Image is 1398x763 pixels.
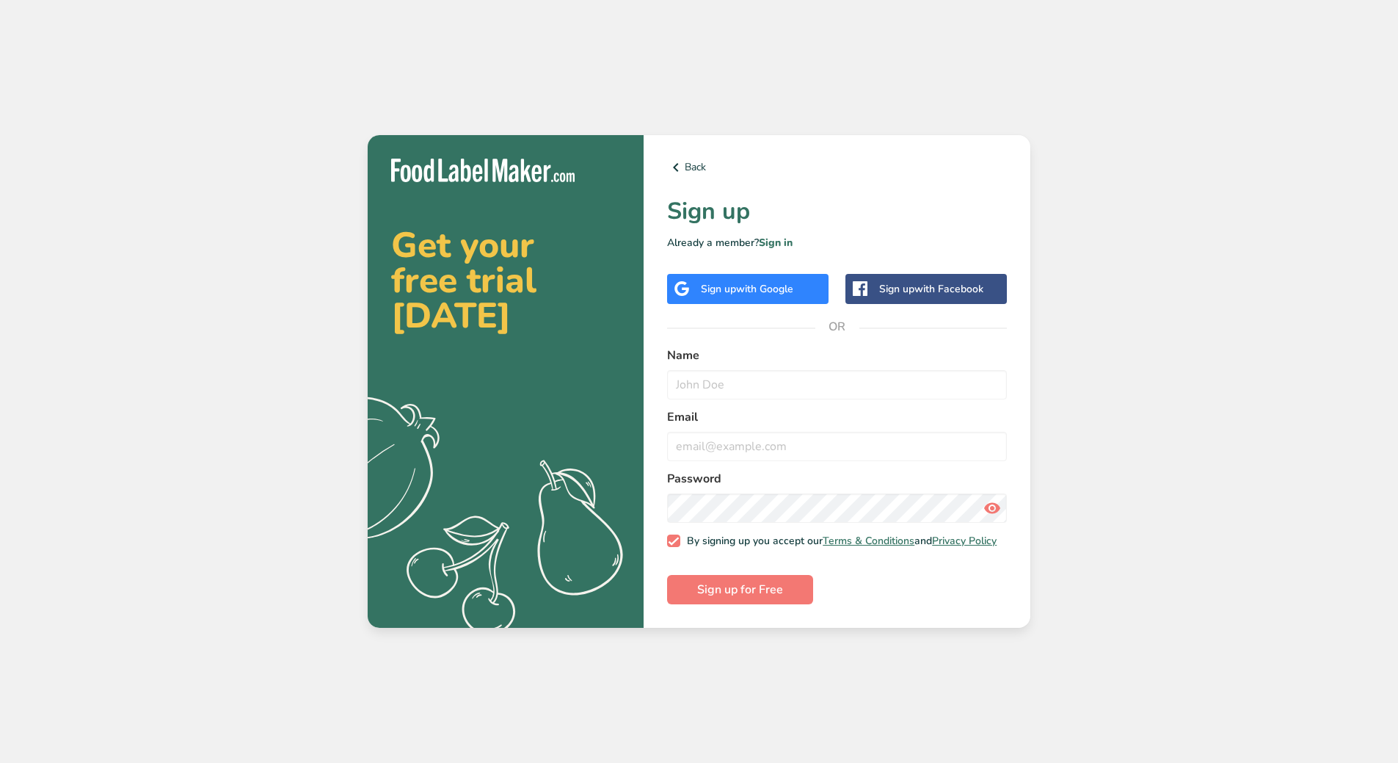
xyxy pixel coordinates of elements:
h2: Get your free trial [DATE] [391,228,620,333]
label: Email [667,408,1007,426]
input: John Doe [667,370,1007,399]
div: Sign up [879,281,983,297]
span: OR [815,305,859,349]
h1: Sign up [667,194,1007,229]
span: with Facebook [914,282,983,296]
button: Sign up for Free [667,575,813,604]
label: Password [667,470,1007,488]
span: By signing up you accept our and [680,535,997,548]
img: Food Label Maker [391,159,575,183]
div: Sign up [701,281,793,297]
a: Privacy Policy [932,534,997,548]
a: Terms & Conditions [823,534,914,548]
label: Name [667,347,1007,364]
span: with Google [736,282,793,296]
a: Sign in [759,236,793,250]
input: email@example.com [667,432,1007,461]
span: Sign up for Free [697,581,783,599]
p: Already a member? [667,235,1007,250]
a: Back [667,159,1007,176]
